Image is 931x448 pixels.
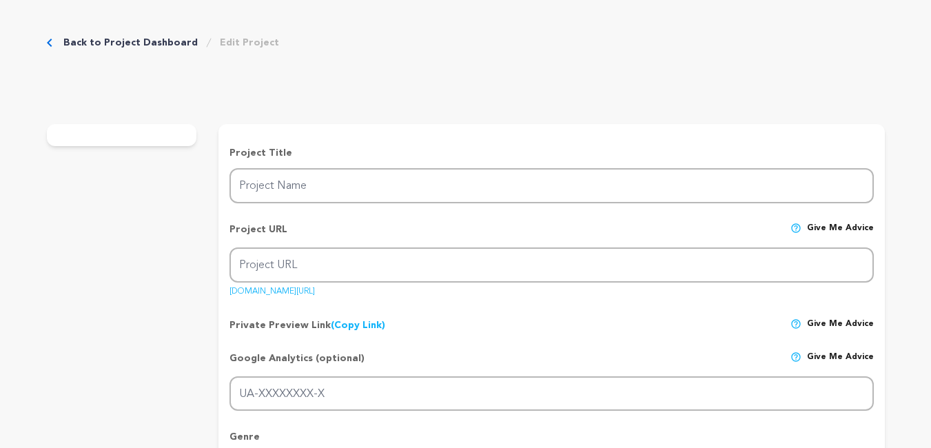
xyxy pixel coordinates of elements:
a: Back to Project Dashboard [63,36,198,50]
span: Give me advice [807,352,874,376]
p: Private Preview Link [229,318,385,332]
span: Give me advice [807,318,874,332]
input: Project URL [229,247,873,283]
a: [DOMAIN_NAME][URL] [229,282,315,296]
div: Breadcrumb [47,36,279,50]
img: help-circle.svg [790,223,801,234]
p: Project URL [229,223,287,247]
input: Project Name [229,168,873,203]
img: help-circle.svg [790,318,801,329]
p: Google Analytics (optional) [229,352,365,376]
p: Project Title [229,146,873,160]
a: Edit Project [220,36,279,50]
input: UA-XXXXXXXX-X [229,376,873,411]
span: Give me advice [807,223,874,247]
a: (Copy Link) [331,320,385,330]
img: help-circle.svg [790,352,801,363]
